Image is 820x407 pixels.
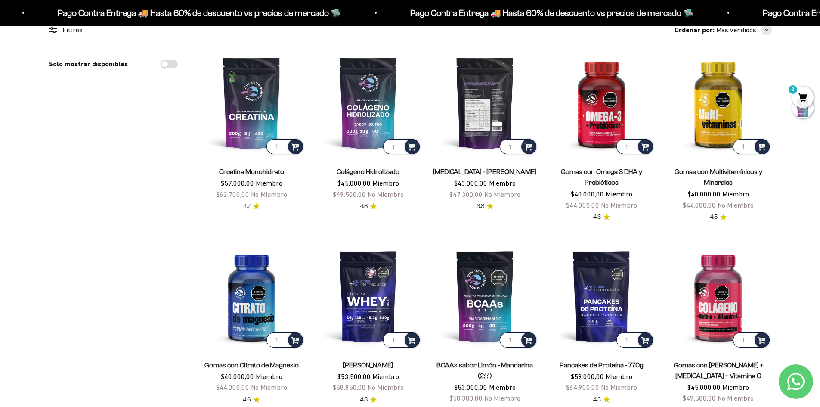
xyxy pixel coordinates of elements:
[593,395,610,404] a: 4.34.3 de 5.0 estrellas
[368,383,404,391] span: No Miembro
[343,361,393,369] a: [PERSON_NAME]
[716,25,772,36] button: Más vendidos
[722,190,749,198] span: Miembro
[49,25,178,36] div: Filtros
[593,395,601,404] span: 4.3
[449,394,483,402] span: $58.300,00
[566,201,599,209] span: $44.000,00
[243,202,251,211] span: 4.7
[436,361,533,379] a: BCAAs sabor Limón - Mandarina (2:1:1)
[243,395,251,404] span: 4.6
[256,179,282,187] span: Miembro
[601,201,637,209] span: No Miembro
[433,168,536,175] a: [MEDICAL_DATA] - [PERSON_NAME]
[57,6,340,20] p: Pago Contra Entrega 🚚 Hasta 60% de descuento vs precios de mercado 🛸
[243,202,260,211] a: 4.74.7 de 5.0 estrellas
[571,373,604,380] span: $59.000,00
[251,383,287,391] span: No Miembro
[360,202,368,211] span: 4.8
[484,394,520,402] span: No Miembro
[372,179,399,187] span: Miembro
[718,394,754,402] span: No Miembro
[683,394,716,402] span: $49.500,00
[333,383,366,391] span: $58.850,00
[675,168,762,186] a: Gomas con Multivitamínicos y Minerales
[243,395,260,404] a: 4.64.6 de 5.0 estrellas
[337,168,399,175] a: Colágeno Hidrolizado
[251,190,287,198] span: No Miembro
[489,383,516,391] span: Miembro
[360,395,377,404] a: 4.84.8 de 5.0 estrellas
[477,202,493,211] a: 3.83.8 de 5.0 estrellas
[216,190,249,198] span: $62.700,00
[219,168,284,175] a: Creatina Monohidrato
[454,383,487,391] span: $53.000,00
[221,373,254,380] span: $40.000,00
[560,361,644,369] a: Pancakes de Proteína - 770g
[722,383,749,391] span: Miembro
[256,373,282,380] span: Miembro
[601,383,637,391] span: No Miembro
[606,190,632,198] span: Miembro
[360,202,377,211] a: 4.84.8 de 5.0 estrellas
[606,373,632,380] span: Miembro
[454,179,487,187] span: $43.000,00
[593,212,601,222] span: 4.3
[687,383,721,391] span: $45.000,00
[409,6,693,20] p: Pago Contra Entrega 🚚 Hasta 60% de descuento vs precios de mercado 🛸
[710,212,727,222] a: 4.54.5 de 5.0 estrellas
[49,59,128,70] label: Solo mostrar disponibles
[566,383,599,391] span: $64.900,00
[710,212,718,222] span: 4.5
[489,179,516,187] span: Miembro
[674,361,763,379] a: Gomas con [PERSON_NAME] + [MEDICAL_DATA] + Vitamina C
[675,25,715,36] span: Ordenar por:
[372,373,399,380] span: Miembro
[333,190,366,198] span: $49.500,00
[449,190,483,198] span: $47.300,00
[368,190,404,198] span: No Miembro
[204,361,299,369] a: Gomas con Citrato de Magnesio
[337,373,371,380] span: $53.500,00
[477,202,484,211] span: 3.8
[687,190,721,198] span: $40.000,00
[360,395,368,404] span: 4.8
[337,179,371,187] span: $45.000,00
[571,190,604,198] span: $40.000,00
[221,179,254,187] span: $57.000,00
[683,201,716,209] span: $44.000,00
[484,190,520,198] span: No Miembro
[788,84,798,95] mark: 2
[432,50,538,156] img: Citrato de Magnesio - Sabor Limón
[792,93,814,103] a: 2
[561,168,642,186] a: Gomas con Omega 3 DHA y Prebióticos
[593,212,610,222] a: 4.34.3 de 5.0 estrellas
[216,383,249,391] span: $44.000,00
[718,201,754,209] span: No Miembro
[716,25,756,36] span: Más vendidos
